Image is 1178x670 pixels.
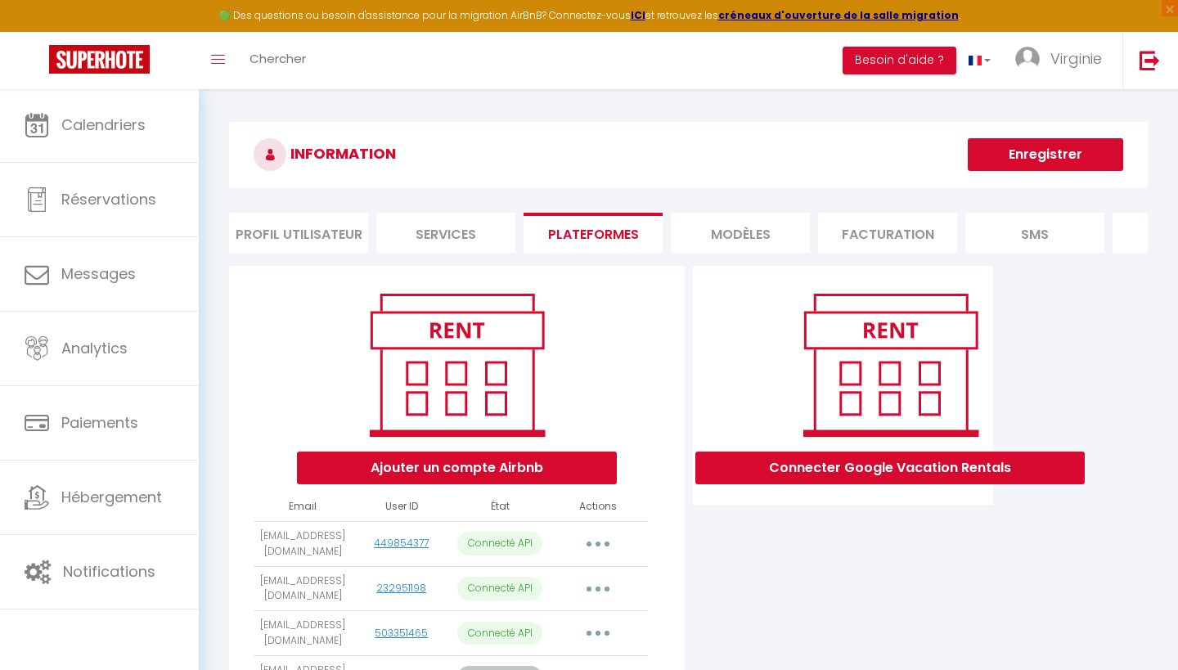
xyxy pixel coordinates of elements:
button: Besoin d'aide ? [843,47,956,74]
span: Calendriers [61,115,146,135]
span: Analytics [61,338,128,358]
span: Paiements [61,412,138,433]
th: Email [254,492,352,521]
li: Profil Utilisateur [229,213,368,253]
span: Notifications [63,561,155,582]
h3: INFORMATION [229,122,1148,187]
a: créneaux d'ouverture de la salle migration [718,8,959,22]
img: Super Booking [49,45,150,74]
span: Hébergement [61,487,162,507]
td: [EMAIL_ADDRESS][DOMAIN_NAME] [254,566,352,611]
span: Virginie [1050,48,1102,69]
li: Services [376,213,515,253]
td: [EMAIL_ADDRESS][DOMAIN_NAME] [254,521,352,566]
img: rent.png [353,286,561,443]
th: Actions [549,492,647,521]
td: [EMAIL_ADDRESS][DOMAIN_NAME] [254,611,352,656]
p: Connecté API [457,577,542,600]
p: Connecté API [457,622,542,645]
a: Chercher [237,32,318,89]
a: 232951198 [376,581,426,595]
a: ... Virginie [1003,32,1122,89]
li: Plateformes [524,213,663,253]
li: SMS [965,213,1104,253]
span: Chercher [250,50,306,67]
a: ICI [631,8,645,22]
a: 503351465 [375,626,428,640]
li: MODÈLES [671,213,810,253]
li: Facturation [818,213,957,253]
button: Ajouter un compte Airbnb [297,452,617,484]
span: Réservations [61,189,156,209]
a: 449854377 [374,536,429,550]
img: logout [1140,50,1160,70]
img: rent.png [786,286,995,443]
th: User ID [352,492,450,521]
button: Connecter Google Vacation Rentals [695,452,1085,484]
img: ... [1015,47,1040,71]
span: Messages [61,263,136,284]
button: Enregistrer [968,138,1123,171]
th: État [451,492,549,521]
p: Connecté API [457,532,542,555]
